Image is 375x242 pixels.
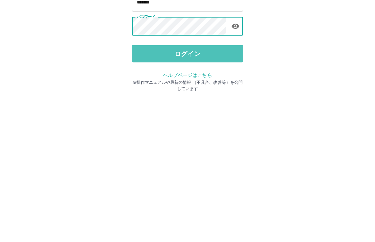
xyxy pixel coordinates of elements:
[132,120,243,138] button: ログイン
[165,44,210,57] h2: ログイン
[163,147,212,153] a: ヘルプページはこちら
[132,154,243,167] p: ※操作マニュアルや最新の情報 （不具合、改善等）を公開しています
[137,89,155,95] label: パスワード
[137,65,151,70] label: 社員番号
